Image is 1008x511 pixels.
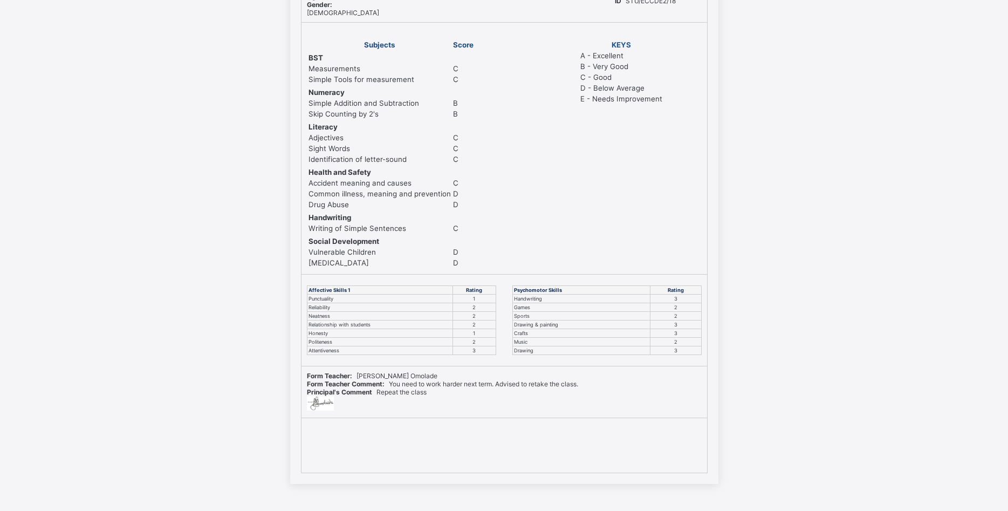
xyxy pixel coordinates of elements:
[308,258,451,268] td: [MEDICAL_DATA]
[307,388,427,396] span: Repeat the class
[453,285,496,294] th: Rating
[307,285,453,294] th: Affective Skills 1
[453,337,496,346] td: 2
[580,94,663,104] td: E - Needs Improvement
[512,329,650,337] td: Crafts
[307,294,453,303] td: Punctuality
[512,320,650,329] td: Drawing & painting
[512,337,650,346] td: Music
[650,303,701,311] td: 2
[307,303,453,311] td: Reliability
[307,346,453,355] td: Attentiveness
[308,168,371,176] b: Health and Safety
[650,294,701,303] td: 3
[650,337,701,346] td: 2
[650,346,701,355] td: 3
[307,1,332,9] b: Gender:
[308,154,451,164] td: Identification of letter-sound
[452,109,474,119] td: B
[308,213,351,222] b: Handwriting
[308,200,451,209] td: Drug Abuse
[650,285,701,294] th: Rating
[452,74,474,84] td: C
[308,223,451,233] td: Writing of Simple Sentences
[452,144,474,153] td: C
[580,51,663,60] td: A - Excellent
[308,189,451,199] td: Common illness, meaning and prevention
[308,144,451,153] td: Sight Words
[650,320,701,329] td: 3
[453,346,496,355] td: 3
[307,311,453,320] td: Neatness
[452,178,474,188] td: C
[307,372,437,380] span: [PERSON_NAME] Omolade
[308,247,451,257] td: Vulnerable Children
[308,109,451,119] td: Skip Counting by 2's
[308,88,345,97] b: Numeracy
[452,258,474,268] td: D
[452,40,474,50] th: Score
[308,64,451,73] td: Measurements
[512,285,650,294] th: Psychomotor Skills
[650,311,701,320] td: 2
[650,329,701,337] td: 3
[453,311,496,320] td: 2
[452,223,474,233] td: C
[453,303,496,311] td: 2
[308,53,323,62] b: BST
[512,303,650,311] td: Games
[308,237,379,246] b: Social Development
[580,40,663,50] th: KEYS
[452,247,474,257] td: D
[308,133,451,142] td: Adjectives
[307,388,372,396] b: Principal's Comment
[512,346,650,355] td: Drawing
[452,133,474,142] td: C
[308,122,338,131] b: Literacy
[307,329,453,337] td: Honesty
[453,320,496,329] td: 2
[307,320,453,329] td: Relationship with students
[452,64,474,73] td: C
[307,380,578,388] span: You need to work harder next term. Advised to retake the class.
[453,329,496,337] td: 1
[307,337,453,346] td: Politeness
[512,311,650,320] td: Sports
[452,154,474,164] td: C
[453,294,496,303] td: 1
[452,189,474,199] td: D
[580,72,663,82] td: C - Good
[512,294,650,303] td: Handwriting
[308,178,451,188] td: Accident meaning and causes
[580,83,663,93] td: D - Below Average
[580,62,663,71] td: B - Very Good
[307,380,385,388] b: Form Teacher Comment:
[307,372,352,380] b: Form Teacher:
[308,74,451,84] td: Simple Tools for measurement
[452,200,474,209] td: D
[308,40,451,50] th: Subjects
[307,1,379,17] span: [DEMOGRAPHIC_DATA]
[452,98,474,108] td: B
[308,98,451,108] td: Simple Addition and Subtraction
